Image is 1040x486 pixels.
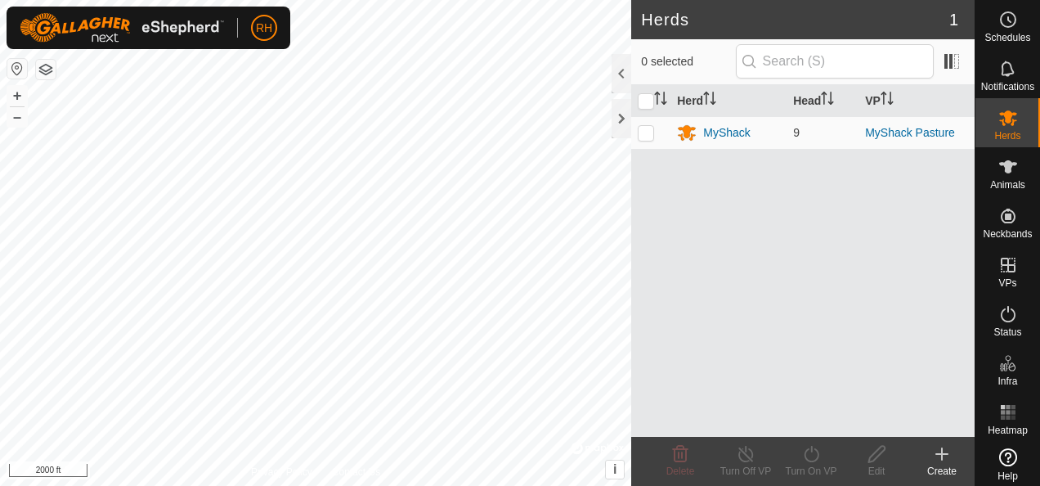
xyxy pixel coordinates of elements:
[332,465,380,479] a: Contact Us
[998,278,1016,288] span: VPs
[858,85,975,117] th: VP
[670,85,787,117] th: Herd
[993,327,1021,337] span: Status
[778,464,844,479] div: Turn On VP
[988,425,1028,435] span: Heatmap
[20,13,224,43] img: Gallagher Logo
[736,44,934,79] input: Search (S)
[666,466,695,477] span: Delete
[703,124,751,142] div: MyShack
[981,82,1034,92] span: Notifications
[821,94,834,107] p-sorticon: Activate to sort
[994,131,1020,141] span: Herds
[7,86,27,106] button: +
[787,85,858,117] th: Head
[7,59,27,79] button: Reset Map
[793,126,800,139] span: 9
[36,60,56,79] button: Map Layers
[990,180,1025,190] span: Animals
[251,465,312,479] a: Privacy Policy
[641,10,949,29] h2: Herds
[865,126,955,139] a: MyShack Pasture
[997,376,1017,386] span: Infra
[641,53,735,70] span: 0 selected
[984,33,1030,43] span: Schedules
[703,94,716,107] p-sorticon: Activate to sort
[606,461,624,479] button: i
[613,462,616,476] span: i
[881,94,894,107] p-sorticon: Activate to sort
[713,464,778,479] div: Turn Off VP
[654,94,667,107] p-sorticon: Activate to sort
[844,464,909,479] div: Edit
[909,464,975,479] div: Create
[256,20,272,37] span: RH
[7,107,27,127] button: –
[997,471,1018,481] span: Help
[983,229,1032,239] span: Neckbands
[949,7,958,32] span: 1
